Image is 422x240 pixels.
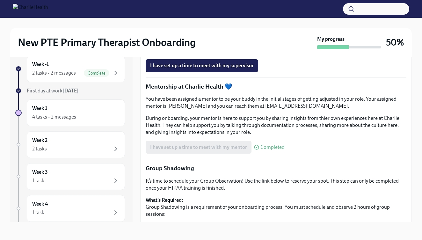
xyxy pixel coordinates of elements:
[150,62,254,69] span: I have set up a time to meet with my supervisor
[32,169,48,176] h6: Week 3
[15,99,125,126] a: Week 14 tasks • 2 messages
[15,195,125,222] a: Week 41 task
[32,105,47,112] h6: Week 1
[32,137,47,144] h6: Week 2
[18,36,196,49] h2: New PTE Primary Therapist Onboarding
[146,178,406,192] p: It’s time to schedule your Group Observation! Use the link below to reserve your spot. This step ...
[146,96,406,110] p: You have been assigned a mentor to be your buddy in the initial stages of getting adjusted in you...
[32,145,47,152] div: 2 tasks
[386,37,404,48] h3: 50%
[32,113,76,120] div: 4 tasks • 2 messages
[32,209,44,216] div: 1 task
[84,71,109,76] span: Complete
[146,197,182,203] strong: What’s Required
[260,145,285,150] span: Completed
[15,55,125,82] a: Week -12 tasks • 2 messagesComplete
[317,36,345,43] strong: My progress
[15,163,125,190] a: Week 31 task
[146,115,406,136] p: During onboarding, your mentor is here to support you by sharing insights from thier own experien...
[15,131,125,158] a: Week 22 tasks
[146,164,406,172] p: Group Shadowing
[13,4,48,14] img: CharlieHealth
[146,197,406,218] p: : Group Shadowing is a requirement of your onboarding process. You must schedule and observe 2 ho...
[15,87,125,94] a: First day at work[DATE]
[146,83,406,91] p: Mentorship at Charlie Health 💙
[32,200,48,207] h6: Week 4
[146,59,258,72] button: I have set up a time to meet with my supervisor
[32,69,76,76] div: 2 tasks • 2 messages
[32,177,44,184] div: 1 task
[32,61,49,68] h6: Week -1
[62,88,79,94] strong: [DATE]
[27,88,79,94] span: First day at work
